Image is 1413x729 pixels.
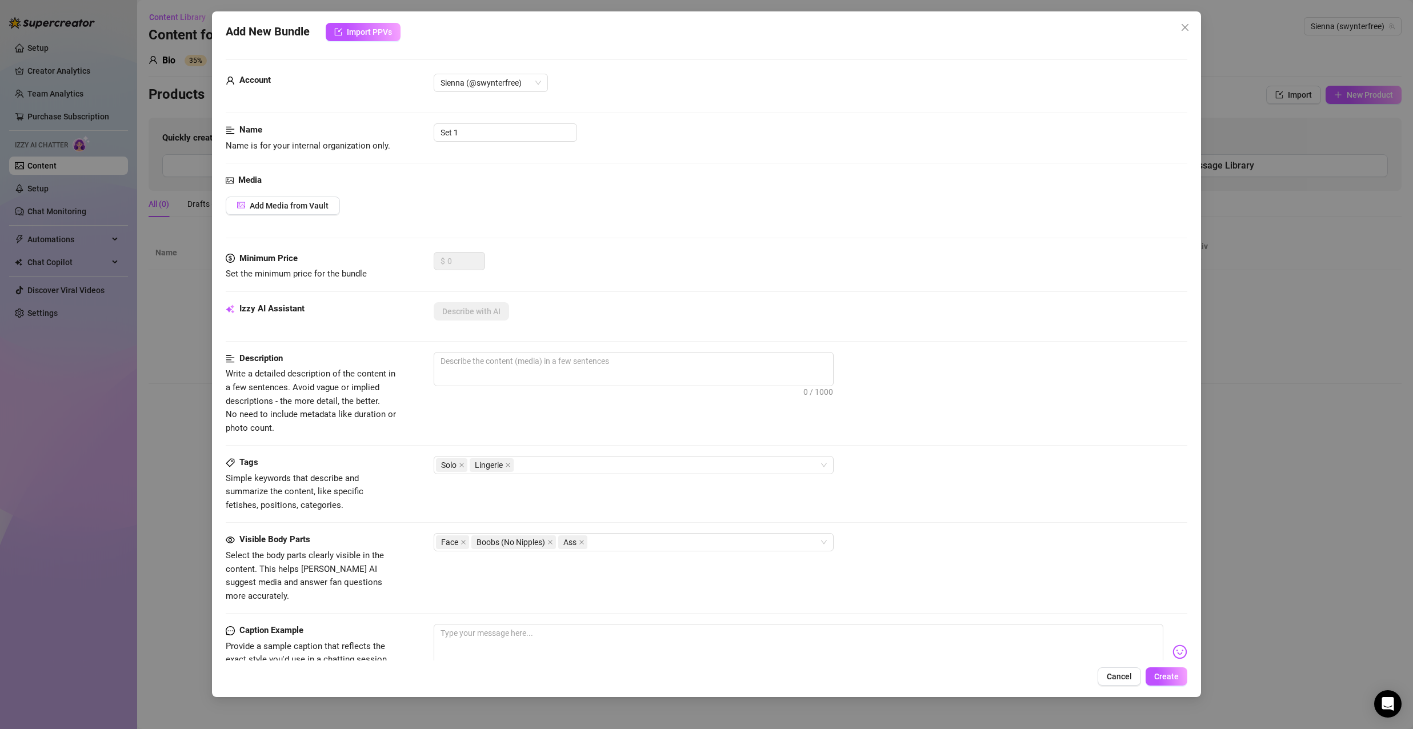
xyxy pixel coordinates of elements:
[470,458,514,472] span: Lingerie
[250,201,329,210] span: Add Media from Vault
[239,303,305,314] strong: Izzy AI Assistant
[226,74,235,87] span: user
[547,539,553,545] span: close
[226,550,384,601] span: Select the body parts clearly visible in the content. This helps [PERSON_NAME] AI suggest media a...
[434,302,509,321] button: Describe with AI
[579,539,585,545] span: close
[239,353,283,363] strong: Description
[1146,667,1187,686] button: Create
[441,459,457,471] span: Solo
[239,125,262,135] strong: Name
[1176,18,1194,37] button: Close
[434,123,577,142] input: Enter a name
[226,141,390,151] span: Name is for your internal organization only.
[226,641,392,692] span: Provide a sample caption that reflects the exact style you'd use in a chatting session. This is y...
[237,201,245,209] span: picture
[226,197,340,215] button: Add Media from Vault
[1107,672,1132,681] span: Cancel
[239,625,303,635] strong: Caption Example
[226,123,235,137] span: align-left
[475,459,503,471] span: Lingerie
[347,27,392,37] span: Import PPVs
[563,536,577,548] span: Ass
[226,368,396,432] span: Write a detailed description of the content in a few sentences. Avoid vague or implied descriptio...
[1176,23,1194,32] span: Close
[238,175,262,185] strong: Media
[459,462,465,468] span: close
[1180,23,1190,32] span: close
[1154,672,1179,681] span: Create
[334,28,342,36] span: import
[1098,667,1141,686] button: Cancel
[436,535,469,549] span: Face
[477,536,545,548] span: Boobs (No Nipples)
[1374,690,1402,718] div: Open Intercom Messenger
[505,462,511,468] span: close
[558,535,587,549] span: Ass
[441,74,541,91] span: Sienna (@swynterfree)
[226,535,235,544] span: eye
[239,457,258,467] strong: Tags
[239,75,271,85] strong: Account
[436,458,467,472] span: Solo
[239,534,310,544] strong: Visible Body Parts
[226,352,235,366] span: align-left
[1172,644,1187,659] img: svg%3e
[226,174,234,187] span: picture
[326,23,401,41] button: Import PPVs
[471,535,556,549] span: Boobs (No Nipples)
[461,539,466,545] span: close
[226,458,235,467] span: tag
[226,624,235,638] span: message
[226,473,363,510] span: Simple keywords that describe and summarize the content, like specific fetishes, positions, categ...
[226,252,235,266] span: dollar
[226,269,367,279] span: Set the minimum price for the bundle
[441,536,458,548] span: Face
[226,23,310,41] span: Add New Bundle
[239,253,298,263] strong: Minimum Price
